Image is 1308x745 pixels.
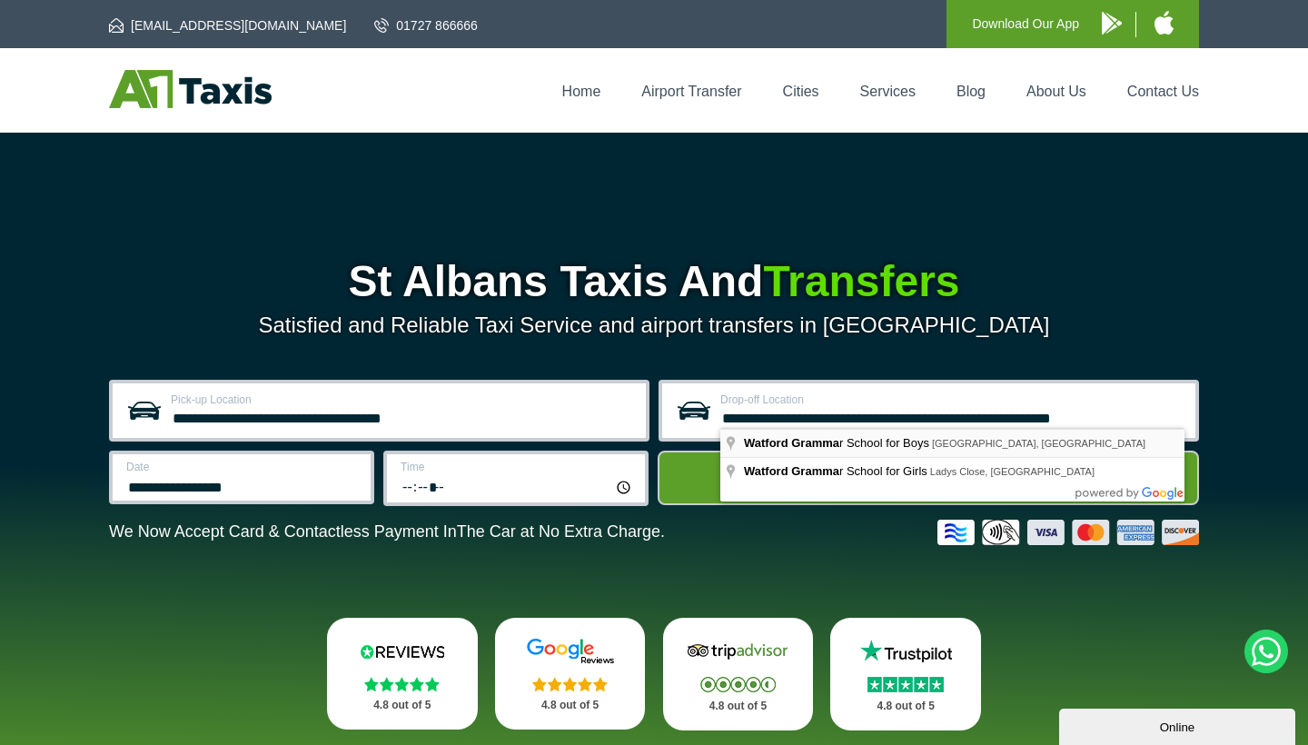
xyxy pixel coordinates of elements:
[109,70,272,108] img: A1 Taxis St Albans LTD
[1154,11,1174,35] img: A1 Taxis iPhone App
[1059,705,1299,745] iframe: chat widget
[109,313,1199,338] p: Satisfied and Reliable Taxi Service and airport transfers in [GEOGRAPHIC_DATA]
[830,618,981,730] a: Trustpilot Stars 4.8 out of 5
[171,394,635,405] label: Pick-up Location
[348,638,457,665] img: Reviews.io
[663,618,814,730] a: Tripadvisor Stars 4.8 out of 5
[1026,84,1086,99] a: About Us
[700,677,776,692] img: Stars
[744,436,839,450] span: Watford Gramma
[457,522,665,541] span: The Car at No Extra Charge.
[744,464,930,478] span: r School for Girls
[850,695,961,718] p: 4.8 out of 5
[126,462,360,472] label: Date
[744,436,932,450] span: r School for Boys
[937,520,1199,545] img: Credit And Debit Cards
[401,462,634,472] label: Time
[1102,12,1122,35] img: A1 Taxis Android App
[783,84,819,99] a: Cities
[972,13,1079,35] p: Download Our App
[930,466,1095,477] span: Ladys Close, [GEOGRAPHIC_DATA]
[327,618,478,730] a: Reviews.io Stars 4.8 out of 5
[932,438,1145,449] span: [GEOGRAPHIC_DATA], [GEOGRAPHIC_DATA]
[516,638,625,665] img: Google
[641,84,741,99] a: Airport Transfer
[744,464,839,478] span: Watford Gramma
[860,84,916,99] a: Services
[109,522,665,541] p: We Now Accept Card & Contactless Payment In
[532,677,608,691] img: Stars
[364,677,440,691] img: Stars
[763,257,959,305] span: Transfers
[109,16,346,35] a: [EMAIL_ADDRESS][DOMAIN_NAME]
[495,618,646,730] a: Google Stars 4.8 out of 5
[683,638,792,665] img: Tripadvisor
[720,394,1184,405] label: Drop-off Location
[347,694,458,717] p: 4.8 out of 5
[658,451,1199,505] button: Get Quote
[683,695,794,718] p: 4.8 out of 5
[515,694,626,717] p: 4.8 out of 5
[956,84,986,99] a: Blog
[1127,84,1199,99] a: Contact Us
[851,638,960,665] img: Trustpilot
[109,260,1199,303] h1: St Albans Taxis And
[867,677,944,692] img: Stars
[374,16,478,35] a: 01727 866666
[562,84,601,99] a: Home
